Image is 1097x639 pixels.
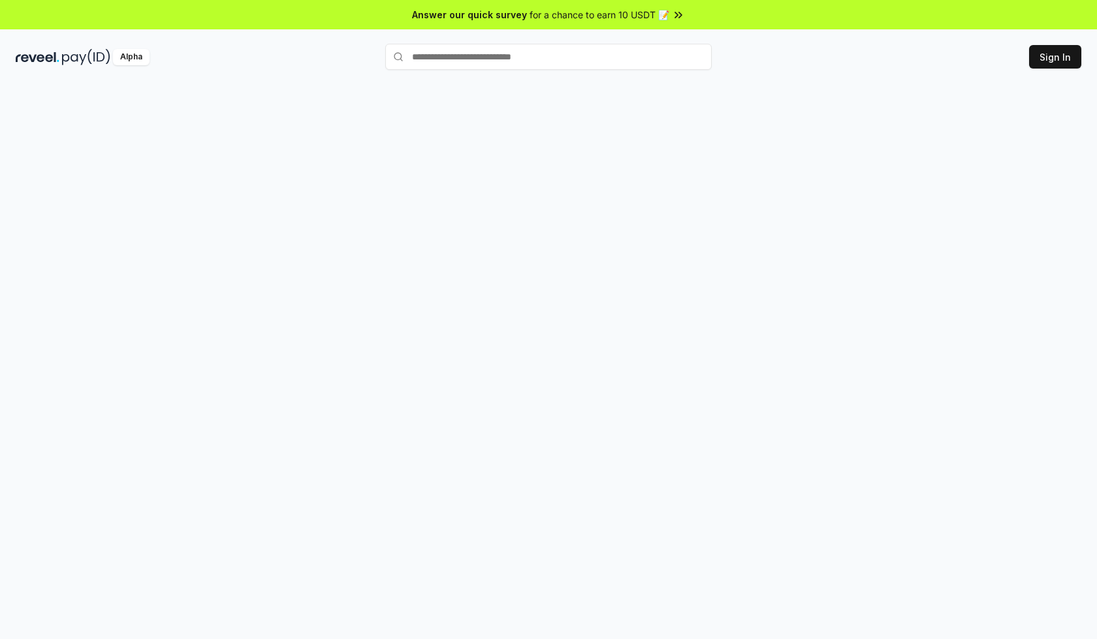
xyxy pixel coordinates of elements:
[62,49,110,65] img: pay_id
[16,49,59,65] img: reveel_dark
[113,49,150,65] div: Alpha
[1029,45,1081,69] button: Sign In
[530,8,669,22] span: for a chance to earn 10 USDT 📝
[412,8,527,22] span: Answer our quick survey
